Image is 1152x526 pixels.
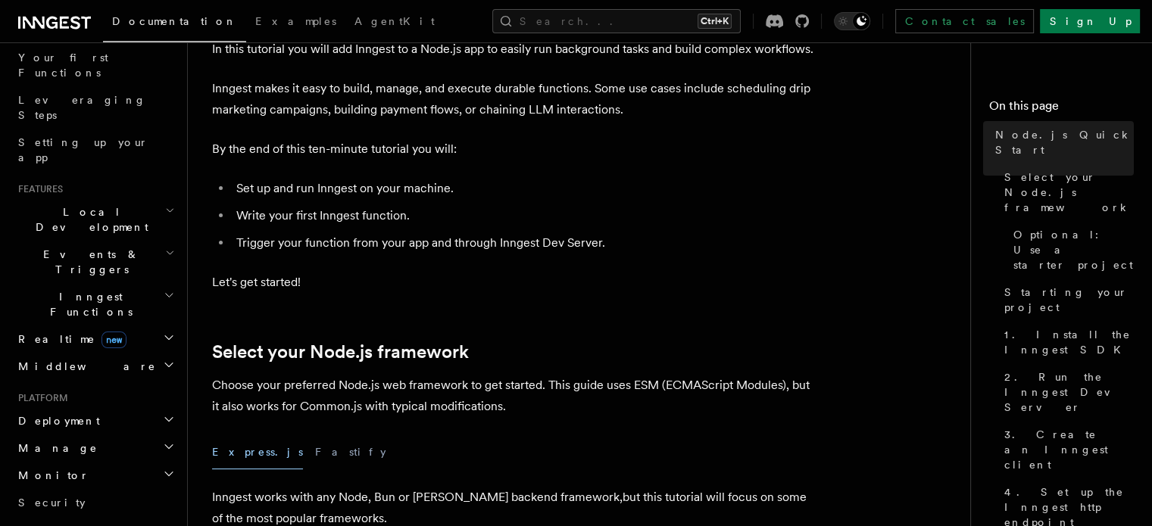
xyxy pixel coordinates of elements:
h4: On this page [989,97,1134,121]
kbd: Ctrl+K [698,14,732,29]
span: Documentation [112,15,237,27]
span: Leveraging Steps [18,94,146,121]
span: Deployment [12,413,100,428]
button: Monitor [12,462,178,489]
span: Monitor [12,468,89,483]
span: 3. Create an Inngest client [1004,427,1134,472]
span: Events & Triggers [12,247,165,277]
a: 2. Run the Inngest Dev Server [998,363,1134,421]
a: Sign Up [1040,9,1140,33]
a: AgentKit [345,5,444,41]
button: Inngest Functions [12,283,178,325]
a: Security [12,489,178,516]
span: Setting up your app [18,136,148,163]
a: Contact sales [895,9,1034,33]
span: Node.js Quick Start [995,127,1134,157]
a: Documentation [103,5,246,42]
p: In this tutorial you will add Inngest to a Node.js app to easily run background tasks and build c... [212,39,818,60]
p: Choose your preferred Node.js web framework to get started. This guide uses ESM (ECMAScript Modul... [212,375,818,417]
button: Manage [12,434,178,462]
a: Your first Functions [12,44,178,86]
button: Fastify [315,435,386,469]
span: 1. Install the Inngest SDK [1004,327,1134,357]
button: Events & Triggers [12,241,178,283]
span: AgentKit [354,15,435,27]
p: Inngest makes it easy to build, manage, and execute durable functions. Some use cases include sch... [212,78,818,120]
button: Middleware [12,353,178,380]
span: Inngest Functions [12,289,164,319]
button: Deployment [12,407,178,434]
a: Select your Node.js framework [998,163,1134,221]
a: Setting up your app [12,129,178,171]
a: 1. Install the Inngest SDK [998,321,1134,363]
a: 3. Create an Inngest client [998,421,1134,478]
a: Leveraging Steps [12,86,178,129]
a: Optional: Use a starter project [1007,221,1134,279]
span: new [101,331,126,348]
span: Manage [12,440,98,456]
li: Trigger your function from your app and through Inngest Dev Server. [232,232,818,254]
a: Select your Node.js framework [212,341,469,363]
span: Select your Node.js framework [1004,170,1134,215]
p: Let's get started! [212,272,818,293]
span: Optional: Use a starter project [1013,227,1134,272]
span: Features [12,183,63,195]
li: Set up and run Inngest on your machine. [232,178,818,199]
span: Middleware [12,359,156,374]
p: By the end of this ten-minute tutorial you will: [212,139,818,160]
span: Examples [255,15,336,27]
span: Local Development [12,204,165,235]
span: Security [18,496,86,509]
span: Platform [12,392,68,404]
span: Your first Functions [18,51,108,79]
button: Local Development [12,198,178,241]
span: Realtime [12,331,126,347]
button: Realtimenew [12,325,178,353]
a: Starting your project [998,279,1134,321]
a: Node.js Quick Start [989,121,1134,163]
button: Express.js [212,435,303,469]
button: Toggle dark mode [834,12,870,30]
button: Search...Ctrl+K [492,9,741,33]
span: 2. Run the Inngest Dev Server [1004,369,1134,415]
span: Starting your project [1004,285,1134,315]
a: Examples [246,5,345,41]
li: Write your first Inngest function. [232,205,818,226]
